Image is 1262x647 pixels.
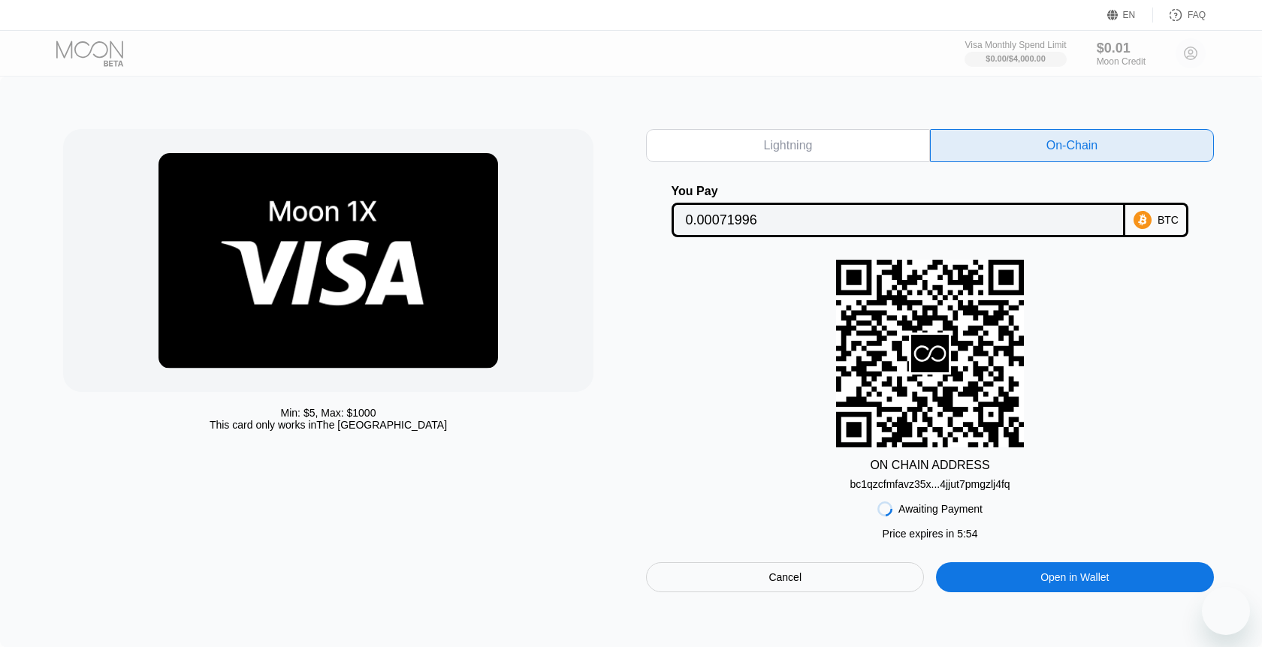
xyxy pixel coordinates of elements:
div: $0.00 / $4,000.00 [986,54,1046,63]
div: Open in Wallet [1040,570,1109,584]
div: Cancel [646,562,924,592]
div: Lightning [646,129,930,162]
div: Awaiting Payment [898,503,983,515]
div: Cancel [768,570,802,584]
div: FAQ [1188,10,1206,20]
div: bc1qzcfmfavz35x...4jjut7pmgzlj4fq [850,478,1010,490]
div: On-Chain [1046,138,1097,153]
div: You PayBTC [646,185,1214,237]
div: Visa Monthly Spend Limit$0.00/$4,000.00 [965,40,1066,67]
div: FAQ [1153,8,1206,23]
iframe: Button to launch messaging window [1202,587,1250,635]
div: Visa Monthly Spend Limit [965,40,1066,50]
div: This card only works in The [GEOGRAPHIC_DATA] [210,419,447,431]
div: Open in Wallet [936,562,1214,592]
span: 5 : 54 [957,528,977,540]
div: BTC [1158,214,1179,226]
div: EN [1123,10,1136,20]
div: Min: $ 5 , Max: $ 1000 [281,407,376,419]
div: You Pay [672,185,1126,198]
div: Lightning [764,138,813,153]
div: On-Chain [930,129,1214,162]
div: bc1qzcfmfavz35x...4jjut7pmgzlj4fq [850,472,1010,490]
div: EN [1107,8,1153,23]
div: Price expires in [883,528,978,540]
div: ON CHAIN ADDRESS [870,459,989,472]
